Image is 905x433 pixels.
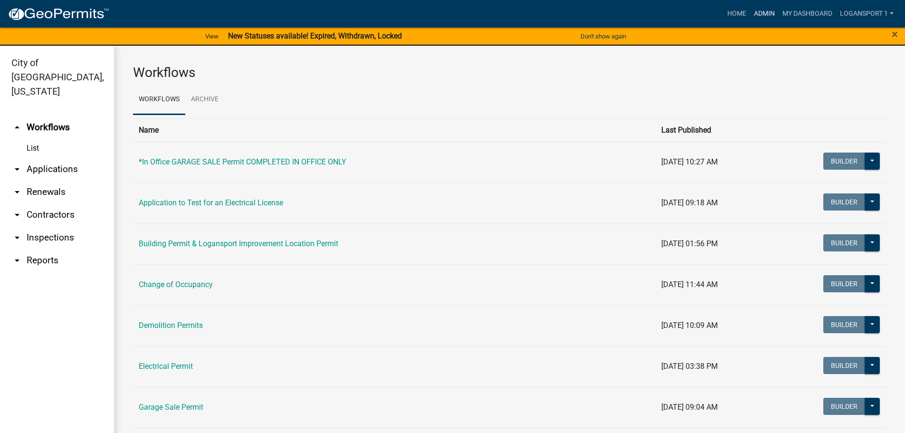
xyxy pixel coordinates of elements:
[661,403,718,412] span: [DATE] 09:04 AM
[139,321,203,330] a: Demolition Permits
[661,239,718,248] span: [DATE] 01:56 PM
[661,321,718,330] span: [DATE] 10:09 AM
[779,5,836,23] a: My Dashboard
[139,239,338,248] a: Building Permit & Logansport Improvement Location Permit
[750,5,779,23] a: Admin
[201,29,222,44] a: View
[139,362,193,371] a: Electrical Permit
[892,28,898,41] span: ×
[836,5,897,23] a: Logansport 1
[11,209,23,221] i: arrow_drop_down
[823,193,865,211] button: Builder
[139,198,283,207] a: Application to Test for an Electrical License
[724,5,750,23] a: Home
[11,186,23,198] i: arrow_drop_down
[892,29,898,40] button: Close
[661,198,718,207] span: [DATE] 09:18 AM
[11,122,23,133] i: arrow_drop_up
[823,357,865,374] button: Builder
[661,157,718,166] span: [DATE] 10:27 AM
[823,234,865,251] button: Builder
[11,255,23,266] i: arrow_drop_down
[133,65,886,81] h3: Workflows
[823,316,865,333] button: Builder
[185,85,224,115] a: Archive
[139,157,346,166] a: *In Office GARAGE SALE Permit COMPLETED IN OFFICE ONLY
[139,280,213,289] a: Change of Occupancy
[139,403,203,412] a: Garage Sale Permit
[823,275,865,292] button: Builder
[656,118,770,142] th: Last Published
[577,29,630,44] button: Don't show again
[11,232,23,243] i: arrow_drop_down
[823,153,865,170] button: Builder
[133,85,185,115] a: Workflows
[661,362,718,371] span: [DATE] 03:38 PM
[133,118,656,142] th: Name
[11,164,23,175] i: arrow_drop_down
[661,280,718,289] span: [DATE] 11:44 AM
[823,398,865,415] button: Builder
[228,31,402,40] strong: New Statuses available! Expired, Withdrawn, Locked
